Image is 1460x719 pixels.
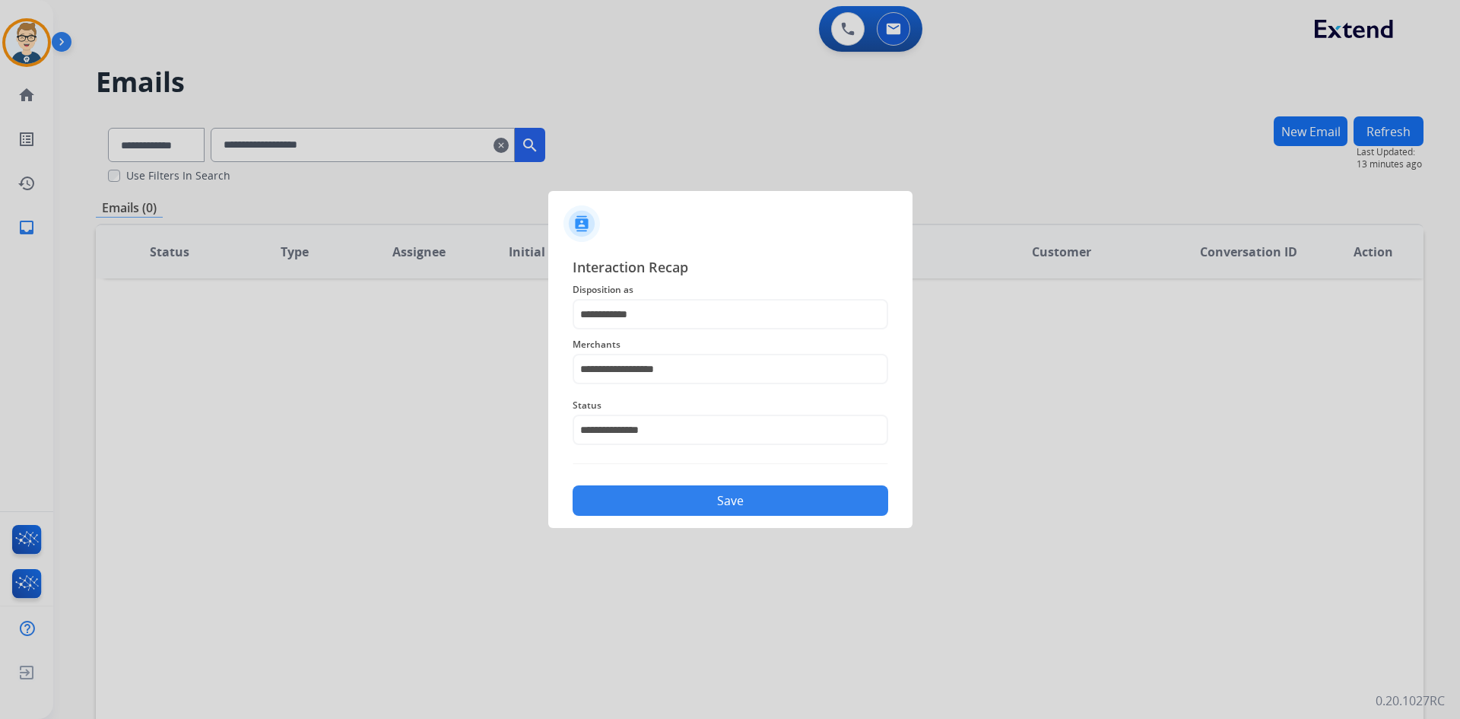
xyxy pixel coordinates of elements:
img: contactIcon [563,205,600,242]
span: Merchants [573,336,888,354]
span: Disposition as [573,281,888,299]
span: Status [573,396,888,415]
span: Interaction Recap [573,256,888,281]
button: Save [573,485,888,516]
p: 0.20.1027RC [1376,692,1445,710]
img: contact-recap-line.svg [573,463,888,464]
